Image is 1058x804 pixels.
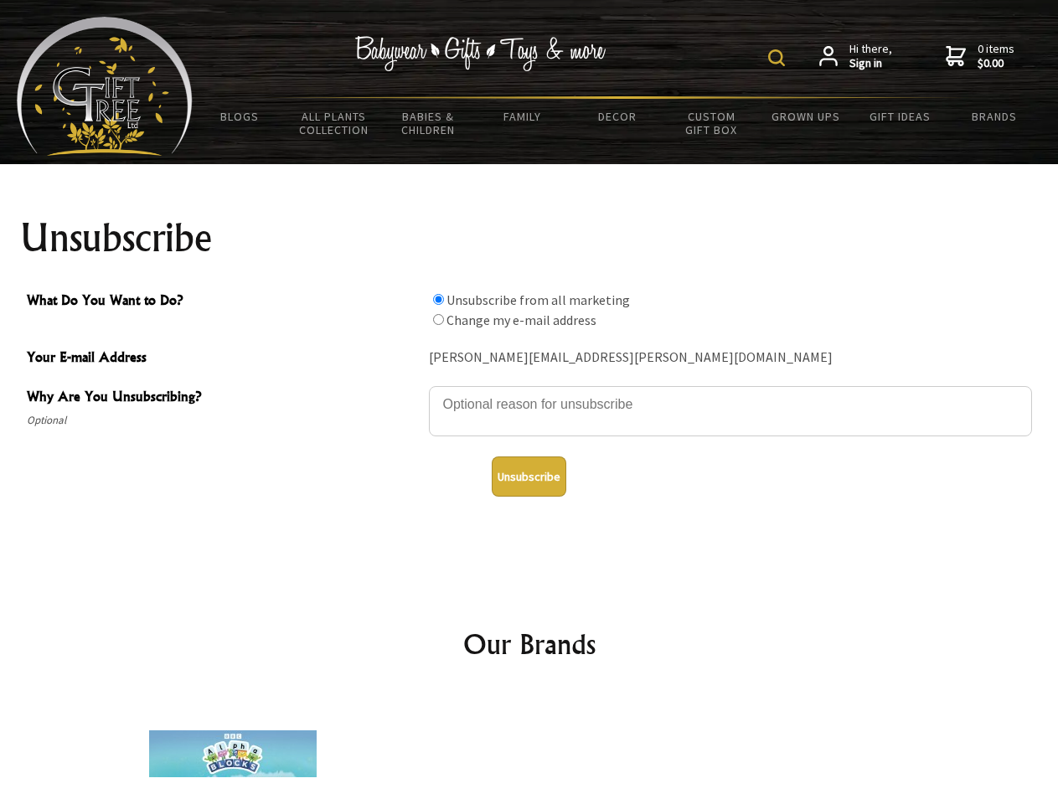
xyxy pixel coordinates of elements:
img: product search [768,49,785,66]
a: BLOGS [193,99,287,134]
span: Optional [27,410,421,430]
a: Brands [947,99,1042,134]
a: Babies & Children [381,99,476,147]
strong: Sign in [849,56,892,71]
input: What Do You Want to Do? [433,294,444,305]
a: Family [476,99,570,134]
img: Babyware - Gifts - Toys and more... [17,17,193,156]
a: Custom Gift Box [664,99,759,147]
span: Your E-mail Address [27,347,421,371]
a: Grown Ups [758,99,853,134]
img: Babywear - Gifts - Toys & more [355,36,606,71]
h1: Unsubscribe [20,218,1039,258]
button: Unsubscribe [492,456,566,497]
div: [PERSON_NAME][EMAIL_ADDRESS][PERSON_NAME][DOMAIN_NAME] [429,345,1032,371]
span: Hi there, [849,42,892,71]
input: What Do You Want to Do? [433,314,444,325]
span: 0 items [978,41,1014,71]
a: Gift Ideas [853,99,947,134]
label: Unsubscribe from all marketing [446,291,630,308]
textarea: Why Are You Unsubscribing? [429,386,1032,436]
strong: $0.00 [978,56,1014,71]
span: Why Are You Unsubscribing? [27,386,421,410]
a: All Plants Collection [287,99,382,147]
label: Change my e-mail address [446,312,596,328]
a: 0 items$0.00 [946,42,1014,71]
a: Decor [570,99,664,134]
span: What Do You Want to Do? [27,290,421,314]
a: Hi there,Sign in [819,42,892,71]
h2: Our Brands [34,624,1025,664]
